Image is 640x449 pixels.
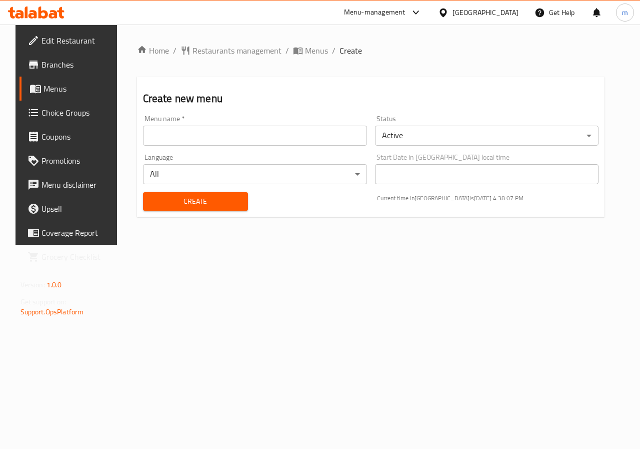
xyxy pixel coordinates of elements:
span: Coupons [41,131,114,143]
a: Home [137,45,169,57]
span: Version: [20,278,45,291]
div: All [143,164,367,184]
li: / [173,45,176,57]
input: Please enter Menu name [143,126,367,146]
span: Get support on: [20,295,66,308]
a: Choice Groups [19,101,122,125]
span: 1.0.0 [46,278,62,291]
span: Restaurants management [192,45,281,57]
span: Upsell [41,203,114,215]
a: Branches [19,53,122,77]
a: Edit Restaurant [19,29,122,53]
a: Menus [293,45,328,57]
a: Grocery Checklist [19,245,122,269]
a: Menu disclaimer [19,173,122,197]
span: m [622,7,628,18]
span: Grocery Checklist [41,251,114,263]
span: Edit Restaurant [41,35,114,47]
a: Promotions [19,149,122,173]
a: Coverage Report [19,221,122,245]
span: Create [151,195,240,208]
li: / [332,45,335,57]
a: Menus [19,77,122,101]
span: Promotions [41,155,114,167]
span: Menu disclaimer [41,179,114,191]
a: Restaurants management [180,45,281,57]
h2: Create new menu [143,91,599,106]
a: Coupons [19,125,122,149]
span: Coverage Report [41,227,114,239]
a: Upsell [19,197,122,221]
div: Menu-management [344,7,405,19]
span: Menus [305,45,328,57]
li: / [285,45,289,57]
div: [GEOGRAPHIC_DATA] [452,7,518,18]
span: Create [339,45,362,57]
div: Active [375,126,599,146]
p: Current time in [GEOGRAPHIC_DATA] is [DATE] 4:38:07 PM [377,194,599,203]
a: Support.OpsPlatform [20,305,84,318]
button: Create [143,192,248,211]
span: Branches [41,59,114,71]
span: Menus [43,83,114,95]
nav: breadcrumb [137,45,605,57]
span: Choice Groups [41,107,114,119]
